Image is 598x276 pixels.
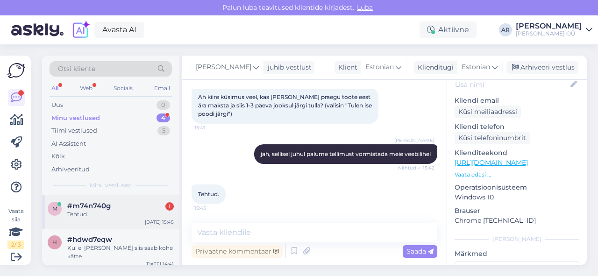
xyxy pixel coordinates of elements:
div: Aktiivne [420,21,477,38]
div: All [50,82,60,94]
span: #hdwd7eqw [67,235,112,244]
div: Klienditugi [414,63,454,72]
span: m [52,205,57,212]
p: Kliendi email [455,96,579,106]
div: [DATE] 15:45 [145,219,174,226]
span: Estonian [462,62,490,72]
div: Küsi telefoninumbrit [455,132,530,144]
div: AI Assistent [51,139,86,149]
p: Märkmed [455,249,579,259]
div: 0 [157,100,170,110]
div: Kui ei [PERSON_NAME] siis saab kohe kätte [67,244,174,261]
div: 4 [157,113,170,123]
span: #m74n740g [67,202,111,210]
p: Windows 10 [455,192,579,202]
span: Nähtud ✓ 15:42 [398,164,434,171]
img: explore-ai [71,20,91,40]
div: 2 / 3 [7,241,24,249]
p: Kliendi telefon [455,122,579,132]
span: Minu vestlused [90,181,132,190]
input: Lisa nimi [455,79,569,90]
a: [URL][DOMAIN_NAME] [455,158,528,167]
div: 1 [165,202,174,211]
a: Avasta AI [94,22,144,38]
div: Arhiveeritud [51,165,90,174]
div: Email [152,82,172,94]
div: Tiimi vestlused [51,126,97,135]
div: [DATE] 14:41 [145,261,174,268]
div: Arhiveeri vestlus [506,61,578,74]
span: Luba [354,3,376,12]
div: Küsi meiliaadressi [455,106,521,118]
div: [PERSON_NAME] OÜ [516,30,582,37]
div: [PERSON_NAME] [455,235,579,243]
span: h [52,239,57,246]
div: Tehtud. [67,210,174,219]
a: [PERSON_NAME][PERSON_NAME] OÜ [516,22,592,37]
p: Operatsioonisüsteem [455,183,579,192]
p: Brauser [455,206,579,216]
div: Vaata siia [7,207,24,249]
span: [PERSON_NAME] [196,62,251,72]
div: 5 [157,126,170,135]
span: [PERSON_NAME] [394,137,434,144]
span: Otsi kliente [58,64,95,74]
p: Klienditeekond [455,148,579,158]
span: Ah kiire küsimus veel, kas [PERSON_NAME] praegu toote eest ära maksta ja siis 1-3 päeva jooksul j... [198,93,373,117]
div: Uus [51,100,63,110]
div: juhib vestlust [264,63,312,72]
span: Tehtud. [198,191,219,198]
span: 15:45 [194,205,229,212]
div: Privaatne kommentaar [192,245,283,258]
div: Minu vestlused [51,113,100,123]
div: [PERSON_NAME] [516,22,582,30]
div: Kõik [51,152,65,161]
span: Estonian [365,62,394,72]
span: jah, sellisel juhul palume tellimust vormistada meie veebilihel [261,150,431,157]
img: Askly Logo [7,63,25,78]
div: Web [78,82,94,94]
p: Chrome [TECHNICAL_ID] [455,216,579,226]
div: AR [499,23,512,36]
div: Socials [112,82,135,94]
span: Saada [406,247,434,255]
span: 15:41 [194,124,229,131]
div: Klient [335,63,357,72]
p: Vaata edasi ... [455,170,579,179]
